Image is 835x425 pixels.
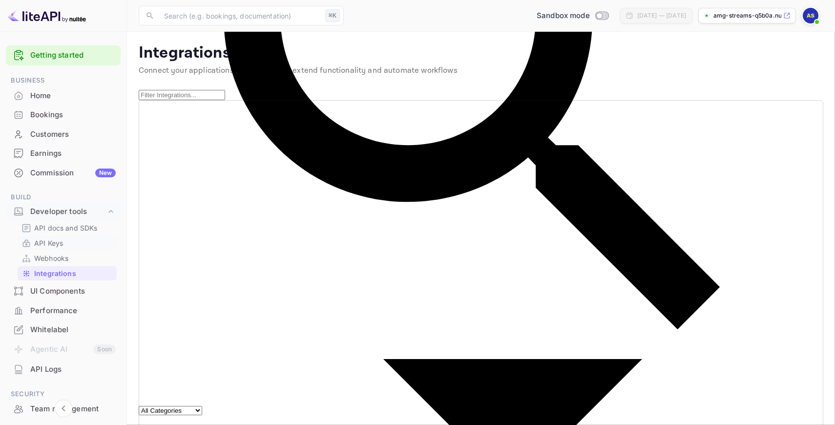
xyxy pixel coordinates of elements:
span: Security [6,389,121,400]
div: API Logs [6,360,121,379]
div: Performance [6,301,121,320]
div: New [95,169,116,177]
a: Team management [6,400,121,418]
input: Filter Integrations... [139,90,225,100]
div: API Keys [18,236,117,250]
img: LiteAPI logo [8,8,86,23]
a: Bookings [6,106,121,124]
a: API Keys [21,238,113,248]
div: UI Components [6,282,121,301]
div: Whitelabel [30,324,116,336]
div: Customers [30,129,116,140]
p: Webhooks [34,253,68,263]
p: API Keys [34,238,63,248]
a: UI Components [6,282,121,300]
span: Sandbox mode [537,10,590,21]
a: Integrations [21,268,113,278]
p: Integrations [34,268,76,278]
div: Switch to Production mode [533,10,612,21]
p: API docs and SDKs [34,223,98,233]
div: Getting started [6,45,121,65]
div: ⌘K [325,9,340,22]
span: Build [6,192,121,203]
div: Earnings [30,148,116,159]
div: Commission [30,168,116,179]
div: [DATE] — [DATE] [637,11,686,20]
a: CommissionNew [6,164,121,182]
div: Developer tools [30,206,106,217]
span: Business [6,75,121,86]
div: Earnings [6,144,121,163]
a: API Logs [6,360,121,378]
a: Webhooks [21,253,113,263]
input: Search (e.g. bookings, documentation) [158,6,321,25]
a: Home [6,86,121,105]
div: Customers [6,125,121,144]
div: Performance [30,305,116,317]
a: Getting started [30,50,116,61]
div: Bookings [6,106,121,125]
a: Earnings [6,144,121,162]
div: API docs and SDKs [18,221,117,235]
div: UI Components [30,286,116,297]
div: Home [6,86,121,106]
div: Developer tools [6,203,121,220]
a: Customers [6,125,121,143]
a: API docs and SDKs [21,223,113,233]
p: amg-streams-q5b0a.nuit... [713,11,781,20]
div: Bookings [30,109,116,121]
img: AMG STREAMS [803,8,818,23]
a: Performance [6,301,121,319]
div: Webhooks [18,251,117,265]
div: Team management [30,404,116,415]
div: API Logs [30,364,116,375]
div: Whitelabel [6,320,121,340]
a: Whitelabel [6,320,121,339]
div: Home [30,90,116,102]
div: CommissionNew [6,164,121,183]
div: Integrations [18,266,117,280]
button: Collapse navigation [55,400,72,417]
